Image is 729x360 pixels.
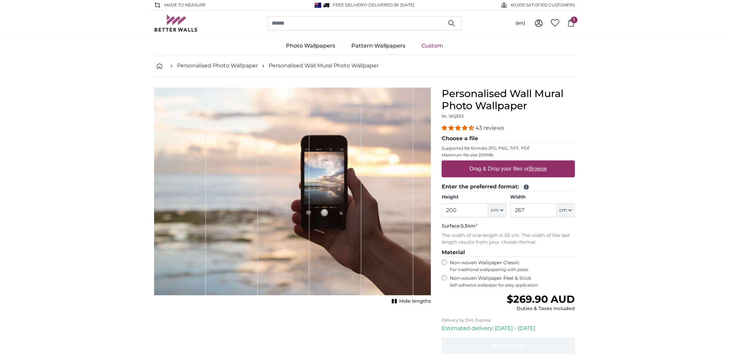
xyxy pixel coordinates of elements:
u: Browse [529,166,547,172]
a: Custom [413,37,451,55]
span: cm [559,207,567,214]
button: (en) [510,17,531,29]
span: Self-adhesive wallpaper for easy application [450,282,575,288]
span: For traditional wallpapering with paste [450,267,575,272]
span: Delivered by [DATE] [369,2,415,7]
p: Supported file formats JPG, PNG, TIFF, PDF [442,146,575,151]
span: FREE delivery! [333,2,367,7]
button: Add to cart [442,338,575,354]
legend: Enter the preferred format: [442,183,575,191]
p: Maximum file size 200MB. [442,152,575,158]
h1: Personalised Wall Mural Photo Wallpaper [442,88,575,112]
label: Width [511,194,575,201]
span: 1 [571,17,578,23]
nav: breadcrumbs [154,55,575,77]
span: 4.40 stars [442,125,475,131]
span: 43 reviews [475,125,504,131]
button: cm [557,203,575,217]
p: Surface: [442,223,575,230]
button: cm [488,203,506,217]
a: Personalised Wall Mural Photo Wallpaper [269,62,379,70]
a: Photo Wallpapers [278,37,343,55]
img: Australia [315,3,321,8]
span: cm [491,207,499,214]
span: 60,000 SATISFIED CUSTOMERS [511,2,575,8]
label: Height [442,194,506,201]
legend: Material [442,248,575,257]
span: - [367,2,415,7]
span: Add to cart [493,342,524,349]
div: 1 of 1 [154,88,431,306]
p: The width of one length is 50 cm. The width of the last length results from your chosen format. [442,232,575,246]
a: Personalised Photo Wallpaper [177,62,258,70]
legend: Choose a file [442,134,575,143]
label: Non-woven Wallpaper Classic [450,260,575,272]
span: Hide lengths [399,298,431,305]
span: 5.34m² [461,223,477,229]
span: Made to Measure [164,2,206,8]
img: Betterwalls [154,14,198,32]
span: $269.90 AUD [507,293,575,305]
label: Drag & Drop your files or [467,162,550,176]
span: Nr. WQ553 [442,114,464,119]
label: Non-woven Wallpaper Peel & Stick [450,275,575,288]
a: Pattern Wallpapers [343,37,413,55]
div: Duties & Taxes included [507,305,575,312]
p: Delivery by DHL Express [442,318,575,323]
p: Estimated delivery: [DATE] - [DATE] [442,324,575,332]
button: Hide lengths [390,297,431,306]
